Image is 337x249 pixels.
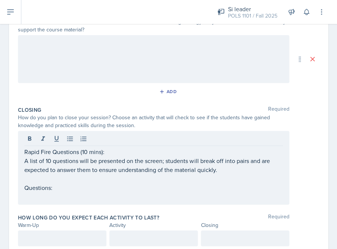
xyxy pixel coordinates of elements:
[109,221,198,229] div: Activity
[268,106,289,114] span: Required
[18,221,106,229] div: Warm-Up
[24,156,283,174] p: A list of 10 questions will be presented on the screen; students will break off into pairs and ar...
[161,89,177,95] div: Add
[268,213,289,221] span: Required
[228,12,277,20] div: POLS 1101 / Fall 2025
[24,147,283,156] p: Rapid Fire Questions (10 mins):
[157,86,181,97] button: Add
[228,4,277,13] div: Si leader
[18,114,289,129] div: How do you plan to close your session? Choose an activity that will check to see if the students ...
[18,18,289,34] div: 1. How will the students collaborate with one another? 2. What learning strategy will you use? 3....
[18,213,159,221] label: How long do you expect each activity to last?
[18,106,41,114] label: Closing
[24,183,283,192] p: Questions:
[201,221,289,229] div: Closing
